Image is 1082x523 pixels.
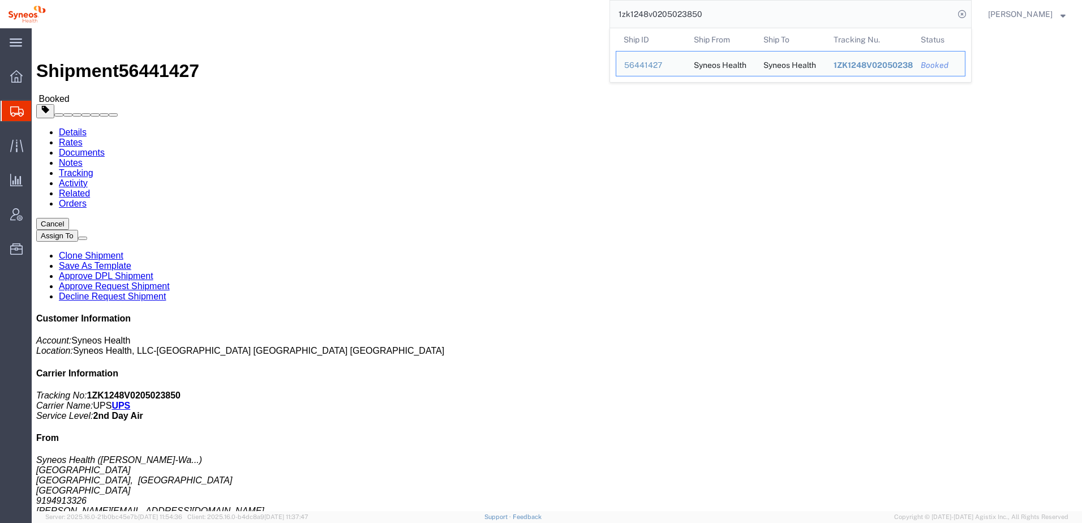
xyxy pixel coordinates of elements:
[45,513,182,520] span: Server: 2025.16.0-21b0bc45e7b
[616,28,686,51] th: Ship ID
[187,513,308,520] span: Client: 2025.16.0-b4dc8a9
[264,513,308,520] span: [DATE] 11:37:47
[826,28,913,51] th: Tracking Nu.
[988,8,1053,20] span: Melissa Gallo
[624,59,678,71] div: 56441427
[686,28,756,51] th: Ship From
[694,52,746,76] div: Syneos Health
[763,52,816,76] div: Syneos Health
[8,6,46,23] img: logo
[513,513,542,520] a: Feedback
[834,59,905,71] div: 1ZK1248V0205023850
[32,28,1082,511] iframe: FS Legacy Container
[484,513,513,520] a: Support
[616,28,971,82] table: Search Results
[913,28,965,51] th: Status
[138,513,182,520] span: [DATE] 11:54:36
[921,59,957,71] div: Booked
[610,1,954,28] input: Search for shipment number, reference number
[987,7,1066,21] button: [PERSON_NAME]
[755,28,826,51] th: Ship To
[834,61,923,70] span: 1ZK1248V0205023850
[894,512,1068,522] span: Copyright © [DATE]-[DATE] Agistix Inc., All Rights Reserved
